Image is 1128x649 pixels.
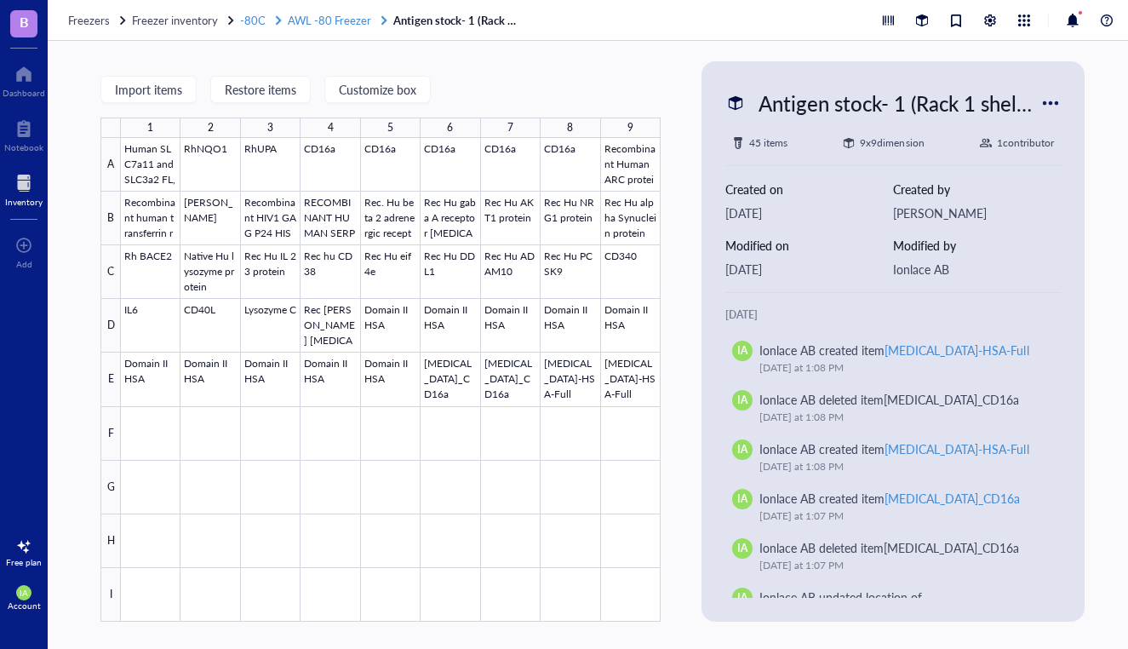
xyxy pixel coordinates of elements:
div: A [100,138,121,192]
div: 4 [328,118,334,138]
div: Antigen stock- 1 (Rack 1 shelf 1) [751,85,1040,121]
a: IAIonlace AB created item[MEDICAL_DATA]-HSA-Full[DATE] at 1:08 PM [725,433,1061,482]
div: [DATE] [725,204,893,222]
div: [DATE] [725,307,1061,324]
div: [DATE] at 1:08 PM [759,458,1040,475]
span: IA [737,393,747,408]
div: Inventory [5,197,43,207]
a: Antigen stock- 1 (Rack 1 shelf 1) [393,13,521,28]
span: Freezer inventory [132,12,218,28]
div: [MEDICAL_DATA]_CD16a [885,490,1020,507]
div: D [100,299,121,353]
div: 2 [208,118,214,138]
button: Import items [100,76,197,103]
div: F [100,407,121,461]
button: Customize box [324,76,431,103]
div: 8 [567,118,573,138]
div: Ionlace AB created item [759,439,1028,458]
div: 9 [627,118,633,138]
div: H [100,514,121,568]
div: Ionlace AB created item [759,489,1020,508]
div: B [100,192,121,245]
span: IA [737,590,747,606]
span: B [20,11,29,32]
div: [DATE] at 1:08 PM [759,359,1040,376]
div: [DATE] at 1:07 PM [759,508,1040,525]
div: I [100,568,121,622]
a: IAIonlace AB created item[MEDICAL_DATA]-HSA-Full[DATE] at 1:08 PM [725,334,1061,383]
div: 7 [507,118,513,138]
div: [PERSON_NAME] [893,204,1061,222]
div: 45 items [749,135,787,152]
a: Freezer inventory [132,13,237,28]
span: Import items [115,83,182,96]
div: Ionlace AB [893,260,1061,279]
span: IA [737,343,747,359]
span: IA [737,442,747,457]
div: Account [8,600,41,611]
div: [MEDICAL_DATA]-HSA-Full [885,342,1028,359]
div: 1 contributor [997,135,1054,152]
div: E [100,353,121,406]
div: 9 x 9 dimension [860,135,924,152]
div: [DATE] at 1:07 PM [759,557,1040,574]
span: Restore items [225,83,296,96]
div: [MEDICAL_DATA]-HSA-Full [885,440,1028,457]
div: Notebook [4,142,43,152]
div: Add [16,259,32,269]
span: IA [737,491,747,507]
a: Inventory [5,169,43,207]
div: 5 [387,118,393,138]
div: Dashboard [3,88,45,98]
a: IAIonlace AB updated location of item [725,581,1061,649]
button: Restore items [210,76,311,103]
div: [MEDICAL_DATA]_CD16a [884,539,1019,556]
div: [DATE] at 1:08 PM [759,409,1040,426]
div: Created on [725,180,893,198]
div: 6 [447,118,453,138]
a: IAIonlace AB created item[MEDICAL_DATA]_CD16a[DATE] at 1:07 PM [725,482,1061,531]
div: C [100,245,121,299]
div: Ionlace AB deleted item [759,390,1019,409]
span: Customize box [339,83,416,96]
div: 1 [147,118,153,138]
div: Ionlace AB deleted item [759,538,1019,557]
div: Created by [893,180,1061,198]
div: Modified on [725,236,893,255]
a: Freezers [68,13,129,28]
span: AWL -80 Freezer [288,12,371,28]
a: Dashboard [3,60,45,98]
div: Modified by [893,236,1061,255]
div: [MEDICAL_DATA]_CD16a [884,391,1019,408]
div: 3 [267,118,273,138]
span: Freezers [68,12,110,28]
span: -80C [240,12,266,28]
div: Free plan [6,557,42,567]
div: Ionlace AB created item [759,341,1028,359]
div: G [100,461,121,514]
a: Notebook [4,115,43,152]
span: IA [20,588,28,598]
div: Ionlace AB updated location of item [759,588,1040,625]
a: -80CAWL -80 Freezer [240,13,390,28]
span: IA [737,541,747,556]
div: [DATE] [725,260,893,279]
